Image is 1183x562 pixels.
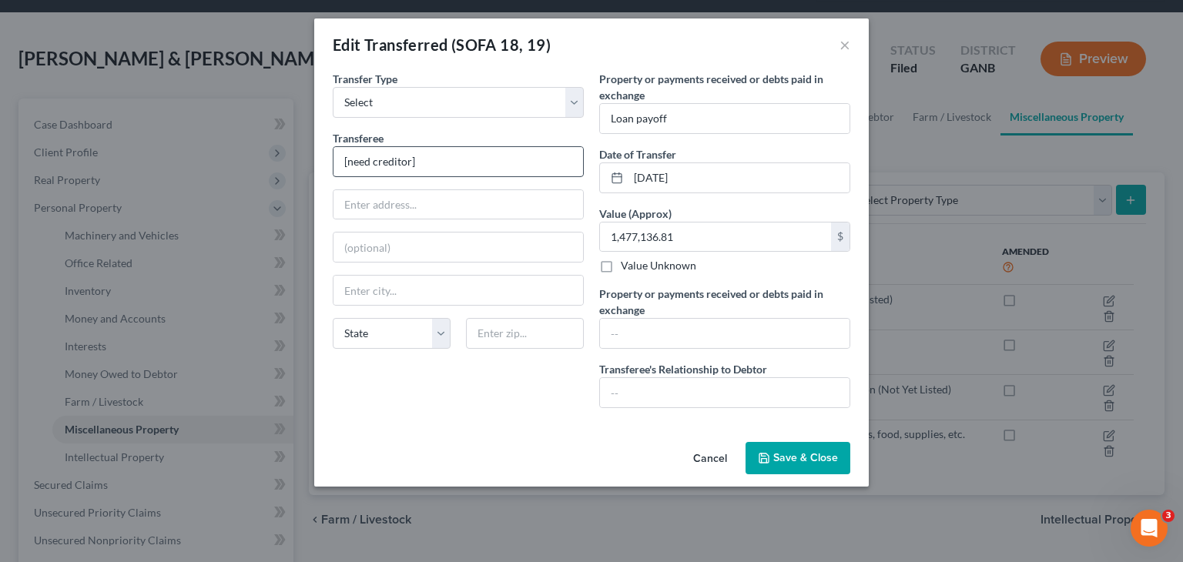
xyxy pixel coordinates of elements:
[1162,510,1175,522] span: 3
[333,72,397,85] span: Transfer Type
[831,222,850,252] div: $
[599,206,672,222] label: Value (Approx)
[333,35,361,54] span: Edit
[364,35,551,54] span: Transferred (SOFA 18, 19)
[746,442,850,474] button: Save & Close
[333,132,384,145] span: Transferee
[599,72,823,102] span: Property or payments received or debts paid in exchange
[333,190,583,219] input: Enter address...
[600,378,850,407] input: --
[773,451,838,464] span: Save & Close
[333,147,583,176] input: Enter name...
[600,222,831,252] input: 0.00
[333,232,583,262] input: (optional)
[1131,510,1168,547] iframe: Intercom live chat
[599,148,676,161] span: Date of Transfer
[628,163,850,192] input: MM/DD/YYYY
[466,318,584,349] input: Enter zip...
[681,443,739,474] button: Cancel
[621,258,696,273] label: Value Unknown
[600,319,850,348] input: --
[600,104,850,133] input: ex. Title to 2004 Jeep Compass
[599,361,767,377] label: Transferee's Relationship to Debtor
[839,35,850,54] button: ×
[599,286,850,318] label: Property or payments received or debts paid in exchange
[333,276,583,305] input: Enter city...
